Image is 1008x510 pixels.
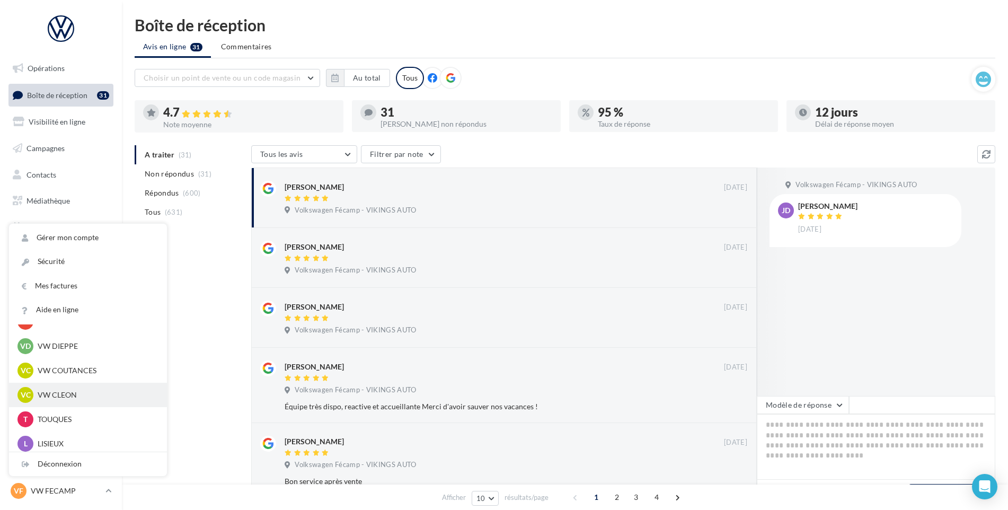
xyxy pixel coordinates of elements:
a: Campagnes DataOnDemand [6,278,116,309]
p: LISIEUX [38,438,154,449]
div: [PERSON_NAME] [798,203,857,210]
button: Au total [326,69,390,87]
span: [DATE] [724,243,747,252]
span: Médiathèque [26,196,70,205]
button: Tous les avis [251,145,357,163]
div: [PERSON_NAME] [285,436,344,447]
p: VW COUTANCES [38,365,154,376]
span: Volkswagen Fécamp - VIKINGS AUTO [295,385,416,395]
span: [DATE] [724,438,747,447]
span: [DATE] [724,363,747,372]
p: TOUQUES [38,414,154,425]
div: Note moyenne [163,121,335,128]
a: Gérer mon compte [9,226,167,250]
button: 10 [472,491,499,506]
button: Ignorer [712,399,747,414]
span: Afficher [442,493,466,503]
div: Déconnexion [9,452,167,476]
a: Campagnes [6,137,116,160]
span: [DATE] [798,225,821,234]
div: 31 [381,107,552,118]
div: Open Intercom Messenger [972,474,997,499]
a: PLV et print personnalisable [6,243,116,274]
div: Équipe très dispo, reactive et accueillante Merci d'avoir sauver nos vacances ! [285,401,678,412]
span: L [24,438,28,449]
button: Modèle de réponse [757,396,849,414]
p: VW CLEON [38,390,154,400]
div: Tous [396,67,424,89]
span: [DATE] [724,303,747,312]
span: résultats/page [505,493,549,503]
a: Mes factures [9,274,167,298]
a: Contacts [6,164,116,186]
div: [PERSON_NAME] [285,302,344,312]
div: Délai de réponse moyen [815,120,987,128]
span: Contacts [26,170,56,179]
div: [PERSON_NAME] [285,182,344,192]
div: 12 jours [815,107,987,118]
span: Commentaires [221,41,272,52]
button: Au total [344,69,390,87]
div: 31 [97,91,109,100]
a: Opérations [6,57,116,80]
span: 1 [588,489,605,506]
button: Ignorer [713,324,748,339]
span: Visibilité en ligne [29,117,85,126]
div: [PERSON_NAME] [285,242,344,252]
button: Ignorer [712,474,747,489]
span: JD [782,205,790,216]
span: Choisir un point de vente ou un code magasin [144,73,300,82]
p: VW DIEPPE [38,341,154,351]
a: Boîte de réception31 [6,84,116,107]
span: Volkswagen Fécamp - VIKINGS AUTO [295,460,416,470]
a: Sécurité [9,250,167,274]
span: Volkswagen Fécamp - VIKINGS AUTO [295,326,416,335]
a: Calendrier [6,216,116,239]
span: Volkswagen Fécamp - VIKINGS AUTO [795,180,917,190]
span: 3 [627,489,644,506]
span: Tous [145,207,161,217]
span: VC [21,365,31,376]
div: 95 % [598,107,770,118]
span: 2 [608,489,625,506]
div: Bon service après vente [285,476,678,487]
span: T [23,414,28,425]
span: Boîte de réception [27,90,87,99]
span: [DATE] [724,183,747,192]
span: Volkswagen Fécamp - VIKINGS AUTO [295,206,416,215]
span: Non répondus [145,169,194,179]
button: Choisir un point de vente ou un code magasin [135,69,320,87]
button: Filtrer par note [361,145,441,163]
a: VF VW FECAMP [8,481,113,501]
span: VF [14,486,23,496]
span: (31) [198,170,211,178]
span: 4 [648,489,665,506]
span: (631) [165,208,183,216]
div: Boîte de réception [135,17,995,33]
p: VW FECAMP [31,486,101,496]
a: Médiathèque [6,190,116,212]
span: (600) [183,189,201,197]
span: Opérations [28,64,65,73]
div: Taux de réponse [598,120,770,128]
div: 4.7 [163,107,335,119]
span: Calendrier [26,223,62,232]
span: Campagnes [26,144,65,153]
span: VD [20,341,31,351]
div: [PERSON_NAME] [285,362,344,372]
span: Tous les avis [260,150,303,159]
button: Ignorer [713,204,748,219]
a: Visibilité en ligne [6,111,116,133]
span: VC [21,390,31,400]
button: Ignorer [713,264,748,279]
div: [PERSON_NAME] non répondus [381,120,552,128]
span: Volkswagen Fécamp - VIKINGS AUTO [295,266,416,275]
a: Aide en ligne [9,298,167,322]
span: 10 [476,494,485,503]
span: Répondus [145,188,179,198]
